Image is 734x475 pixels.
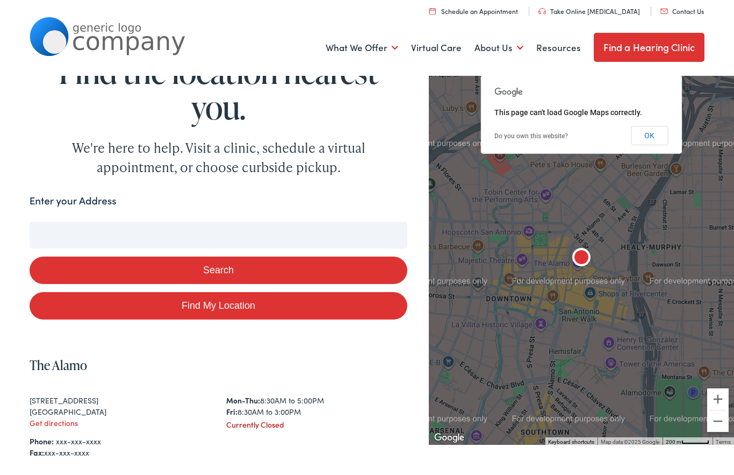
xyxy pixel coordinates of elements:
[538,8,546,15] img: utility icon
[564,242,599,276] div: The Alamo
[707,388,729,410] button: Zoom in
[30,447,408,458] div: xxx-xxx-xxxx
[660,6,704,16] a: Contact Us
[30,257,408,284] button: Search
[30,406,211,417] div: [GEOGRAPHIC_DATA]
[30,292,408,320] a: Find My Location
[30,193,117,209] label: Enter your Address
[326,28,398,68] a: What We Offer
[30,54,408,125] h1: Find the location nearest you.
[601,439,659,445] span: Map data ©2025 Google
[666,439,681,445] span: 200 m
[30,356,87,374] a: The Alamo
[30,447,44,458] strong: Fax:
[226,395,408,417] div: 8:30AM to 5:00PM 8:30AM to 3:00PM
[474,28,523,68] a: About Us
[716,439,731,445] a: Terms (opens in new tab)
[538,6,640,16] a: Take Online [MEDICAL_DATA]
[56,436,101,446] a: xxx-xxx-xxxx
[30,395,211,406] div: [STREET_ADDRESS]
[594,33,705,62] a: Find a Hearing Clinic
[494,132,568,140] a: Do you own this website?
[707,410,729,432] button: Zoom out
[30,436,54,446] strong: Phone:
[431,431,467,445] a: Open this area in Google Maps (opens a new window)
[631,126,668,145] button: OK
[429,8,436,15] img: utility icon
[429,6,518,16] a: Schedule an Appointment
[548,438,594,446] button: Keyboard shortcuts
[30,417,78,428] a: Get directions
[226,406,238,417] strong: Fri:
[30,222,408,249] input: Enter your address or zip code
[663,437,713,445] button: Map Scale: 200 m per 48 pixels
[431,431,467,445] img: Google
[494,108,642,117] span: This page can't load Google Maps correctly.
[660,9,668,14] img: utility icon
[536,28,581,68] a: Resources
[226,395,260,406] strong: Mon-Thu:
[47,138,391,177] div: We're here to help. Visit a clinic, schedule a virtual appointment, or choose curbside pickup.
[411,28,462,68] a: Virtual Care
[226,419,408,430] div: Currently Closed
